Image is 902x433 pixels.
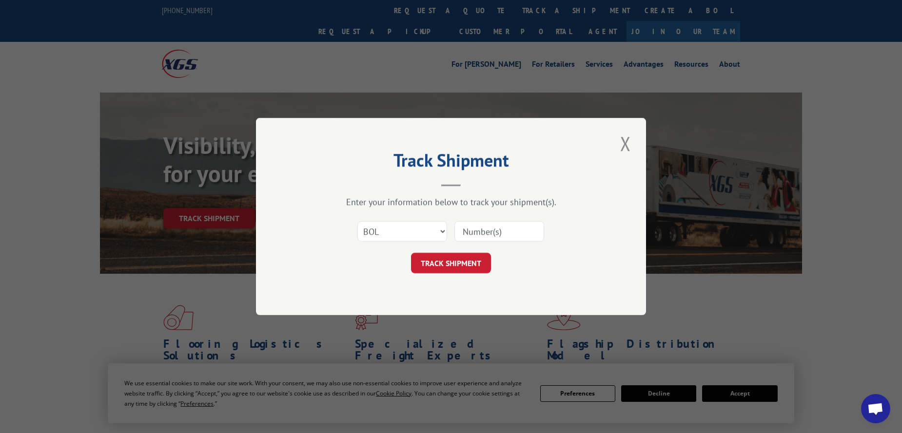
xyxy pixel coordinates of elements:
button: Close modal [617,130,634,157]
input: Number(s) [454,221,544,242]
div: Enter your information below to track your shipment(s). [305,196,597,207]
button: TRACK SHIPMENT [411,253,491,273]
a: Open chat [861,394,890,423]
h2: Track Shipment [305,153,597,172]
